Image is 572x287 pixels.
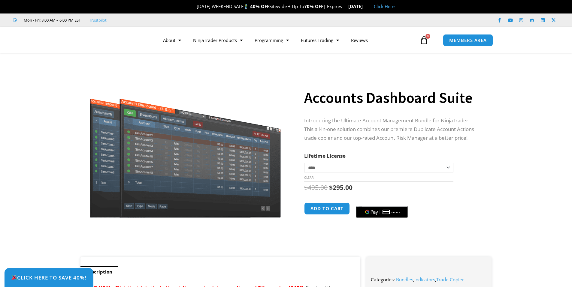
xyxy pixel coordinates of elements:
[89,64,282,218] img: Screenshot 2024-08-26 155710eeeee
[11,275,86,280] span: Click Here to save 40%!
[304,152,346,159] label: Lifetime License
[342,4,347,9] img: ⌛
[304,87,480,108] h1: Accounts Dashboard Suite
[425,34,430,39] span: 0
[304,183,328,192] bdi: 495.00
[250,3,269,9] strong: 40% OFF
[22,16,81,24] span: Mon - Fri: 8:00 AM – 6:00 PM EST
[304,183,308,192] span: $
[71,29,135,51] img: LogoAI | Affordable Indicators – NinjaTrader
[329,183,353,192] bdi: 295.00
[411,31,437,49] a: 0
[304,175,313,180] a: Clear options
[244,4,248,9] img: 🏌️‍♂️
[5,268,93,287] a: 🎉Click Here to save 40%!
[345,33,374,47] a: Reviews
[157,33,187,47] a: About
[304,116,480,142] p: Introducing the Ultimate Account Management Bundle for NinjaTrader! This all-in-one solution comb...
[249,33,295,47] a: Programming
[348,3,368,9] strong: [DATE]
[190,3,348,9] span: [DATE] WEEKEND SALE Sitewide + Up To | Expires
[304,202,350,215] button: Add to cart
[329,183,333,192] span: $
[12,275,17,280] img: 🎉
[449,38,487,43] span: MEMBERS AREA
[392,210,401,214] text: ••••••
[89,16,107,24] a: Trustpilot
[157,33,418,47] nav: Menu
[304,3,323,9] strong: 70% OFF
[356,206,408,218] button: Buy with GPay
[192,4,196,9] img: 🎉
[295,33,345,47] a: Futures Trading
[187,33,249,47] a: NinjaTrader Products
[363,4,368,9] img: 🏭
[443,34,493,46] a: MEMBERS AREA
[374,3,395,9] a: Click Here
